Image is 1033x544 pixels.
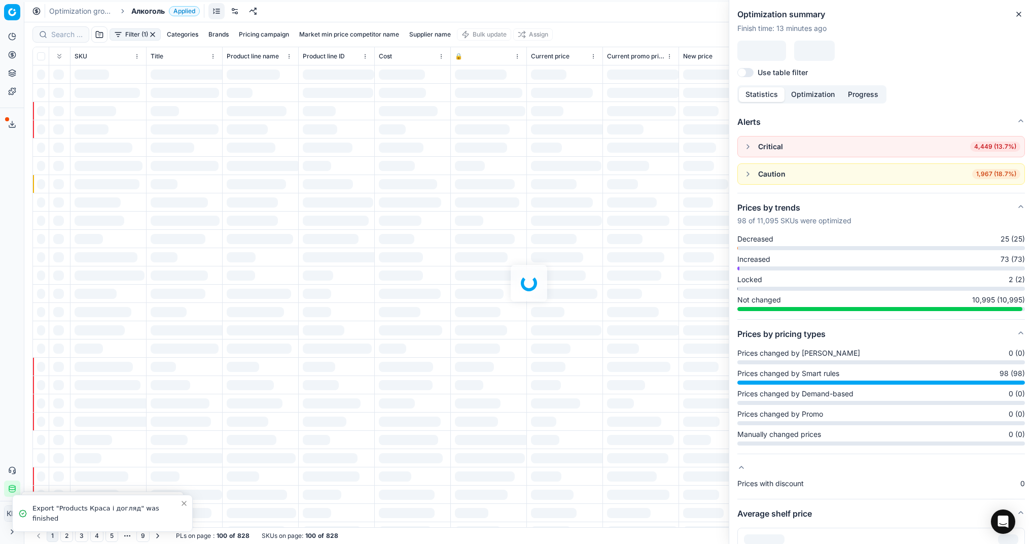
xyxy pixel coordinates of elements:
[737,479,804,489] span: Prices with discount
[32,503,180,523] div: Export "Products Краса і догляд" was finished
[737,295,781,305] span: Not changed
[970,142,1020,152] span: 4,449 (13.7%)
[1000,368,1025,379] span: 98 (98)
[737,389,853,399] span: Prices changed by Demand-based
[758,169,786,179] div: Caution
[1001,254,1025,264] span: 73 (73)
[737,368,839,379] span: Prices changed by Smart rules
[739,87,785,102] button: Statistics
[1009,348,1025,358] span: 0 (0)
[737,275,762,285] span: Locked
[841,87,885,102] button: Progress
[131,6,200,16] span: АлкогольApplied
[5,506,20,521] span: КM
[49,6,114,16] a: Optimization groups
[737,234,773,244] span: Decreased
[737,499,1025,528] button: Average shelf price
[1009,429,1025,439] span: 0 (0)
[758,69,808,76] label: Use table filter
[972,169,1020,179] span: 1,967 (18.7%)
[1001,234,1025,244] span: 25 (25)
[737,254,770,264] span: Increased
[169,6,200,16] span: Applied
[1009,409,1025,419] span: 0 (0)
[178,497,190,509] button: Close toast
[737,348,1025,454] div: Prices by pricing types
[131,6,165,16] span: Алкоголь
[737,108,1025,136] button: Alerts
[737,193,1025,234] button: Prices by trends98 of 11,095 SKUs were optimized
[737,216,851,226] p: 98 of 11,095 SKUs were optimized
[4,505,20,522] button: КM
[737,234,1025,319] div: Prices by trends98 of 11,095 SKUs were optimized
[758,142,783,152] div: Critical
[737,409,823,419] span: Prices changed by Promo
[737,201,851,214] h5: Prices by trends
[737,348,860,358] span: Prices changed by [PERSON_NAME]
[991,509,1015,534] div: Open Intercom Messenger
[49,6,200,16] nav: breadcrumb
[1009,275,1025,285] span: 2 (2)
[1020,479,1025,489] span: 0
[785,87,841,102] button: Optimization
[737,136,1025,193] div: Alerts
[737,320,1025,348] button: Prices by pricing types
[737,429,821,439] span: Manually changed prices
[972,295,1025,305] span: 10,995 (10,995)
[737,8,1025,20] h2: Optimization summary
[1009,389,1025,399] span: 0 (0)
[737,23,1025,33] p: Finish time : 13 minutes ago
